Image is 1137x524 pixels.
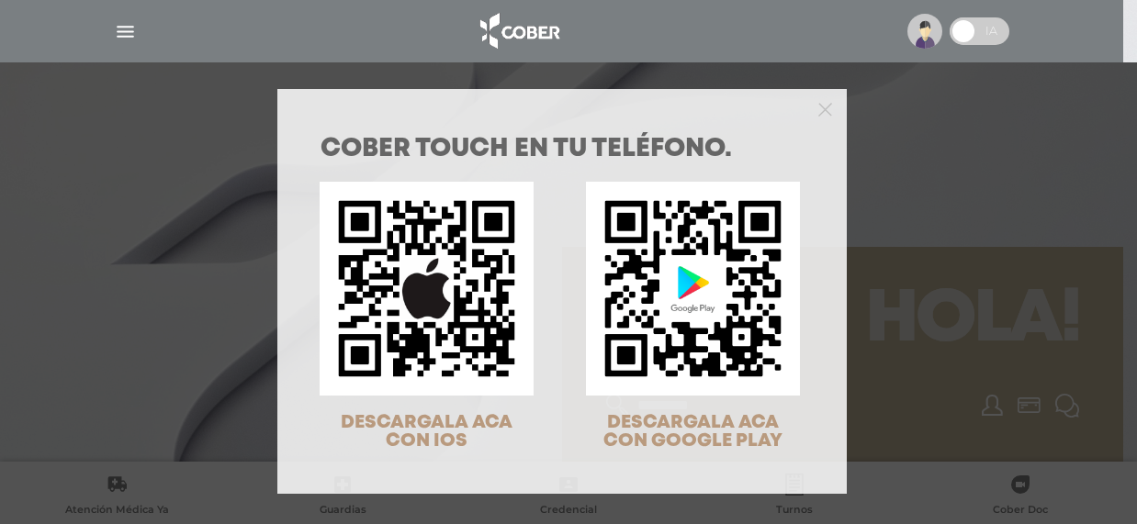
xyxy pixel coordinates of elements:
h1: COBER TOUCH en tu teléfono. [321,137,804,162]
span: DESCARGALA ACA CON IOS [341,414,512,450]
img: qr-code [586,182,800,396]
span: DESCARGALA ACA CON GOOGLE PLAY [603,414,782,450]
img: qr-code [320,182,534,396]
button: Close [818,100,832,117]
